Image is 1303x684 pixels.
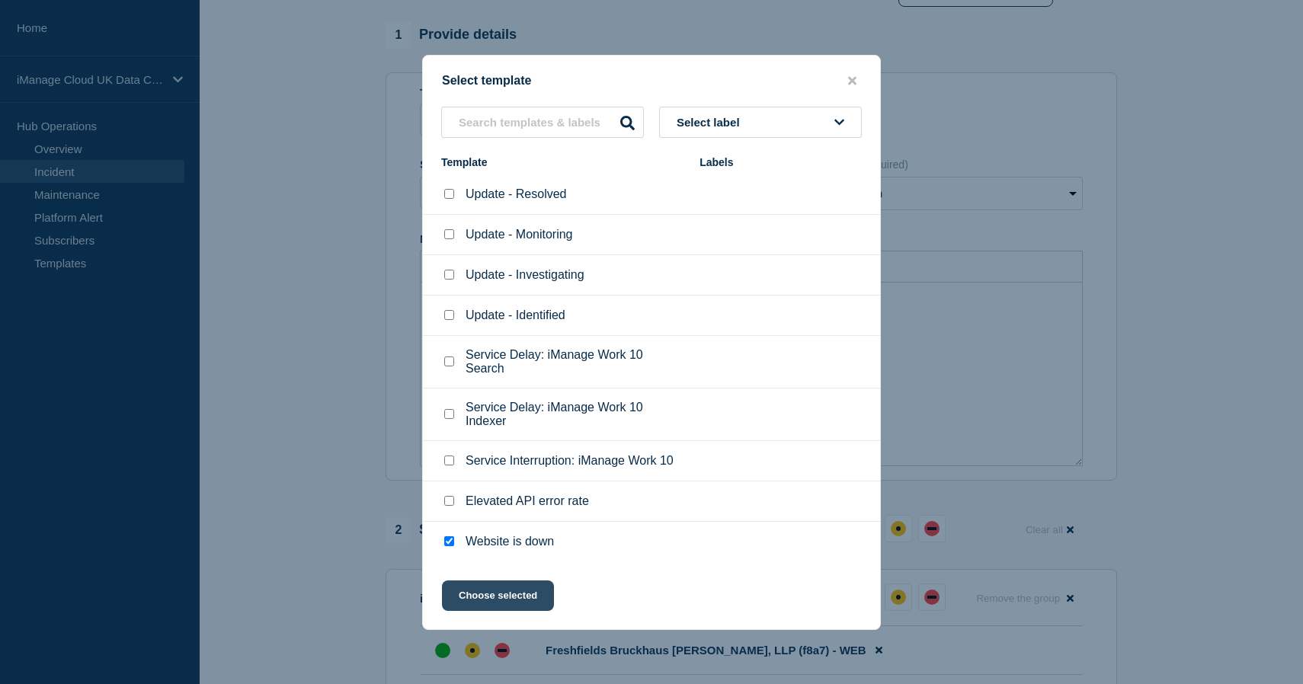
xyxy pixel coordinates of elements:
p: Website is down [466,535,554,548]
input: Update - Monitoring checkbox [444,229,454,239]
button: Choose selected [442,580,554,611]
button: close button [844,74,861,88]
button: Select label [659,107,862,138]
p: Update - Investigating [466,268,584,282]
input: Service Interruption: iManage Work 10 checkbox [444,455,454,465]
p: Service Delay: iManage Work 10 Indexer [466,401,684,428]
span: Select label [677,116,746,129]
p: Update - Resolved [466,187,567,201]
input: Website is down checkbox [444,536,454,546]
input: Service Delay: iManage Work 10 Indexer checkbox [444,409,454,419]
p: Service Interruption: iManage Work 10 [466,454,674,468]
p: Elevated API error rate [466,494,589,508]
div: Template [441,156,684,168]
input: Service Delay: iManage Work 10 Search checkbox [444,356,454,366]
div: Labels [700,156,862,168]
input: Elevated API error rate checkbox [444,496,454,506]
input: Search templates & labels [441,107,644,138]
input: Update - Resolved checkbox [444,189,454,199]
p: Update - Identified [466,308,565,322]
p: Service Delay: iManage Work 10 Search [466,348,684,376]
p: Update - Monitoring [466,228,573,241]
input: Update - Investigating checkbox [444,270,454,280]
div: Select template [423,74,880,88]
input: Update - Identified checkbox [444,310,454,320]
